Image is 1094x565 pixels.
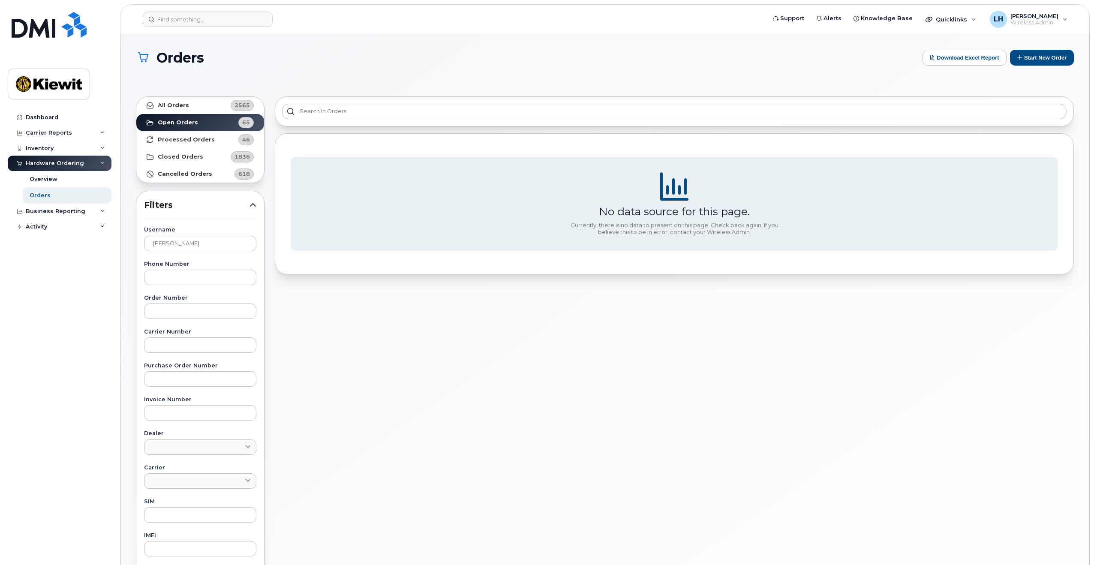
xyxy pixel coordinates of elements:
label: Dealer [144,431,256,436]
label: Carrier [144,465,256,471]
strong: Closed Orders [158,153,203,160]
a: Closed Orders1836 [136,148,264,165]
span: 46 [242,135,250,144]
div: Currently, there is no data to present on this page. Check back again. If you believe this to be ... [567,222,781,235]
label: IMEI [144,533,256,538]
span: Orders [156,50,204,65]
a: Cancelled Orders618 [136,165,264,183]
label: Order Number [144,295,256,301]
label: Invoice Number [144,397,256,403]
label: Purchase Order Number [144,363,256,369]
label: Carrier Number [144,329,256,335]
button: Download Excel Report [923,50,1007,66]
span: 1836 [234,153,250,161]
label: Username [144,227,256,233]
span: 2565 [234,101,250,109]
strong: Cancelled Orders [158,171,212,177]
strong: All Orders [158,102,189,109]
iframe: Messenger Launcher [1057,528,1088,559]
div: No data source for this page. [599,205,750,218]
strong: Open Orders [158,119,198,126]
label: Phone Number [144,261,256,267]
a: All Orders2565 [136,97,264,114]
label: SIM [144,499,256,505]
a: Open Orders65 [136,114,264,131]
strong: Processed Orders [158,136,215,143]
input: Search in orders [282,104,1067,119]
a: Processed Orders46 [136,131,264,148]
span: Filters [144,199,249,211]
span: 618 [238,170,250,178]
button: Start New Order [1010,50,1074,66]
span: 65 [242,118,250,126]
